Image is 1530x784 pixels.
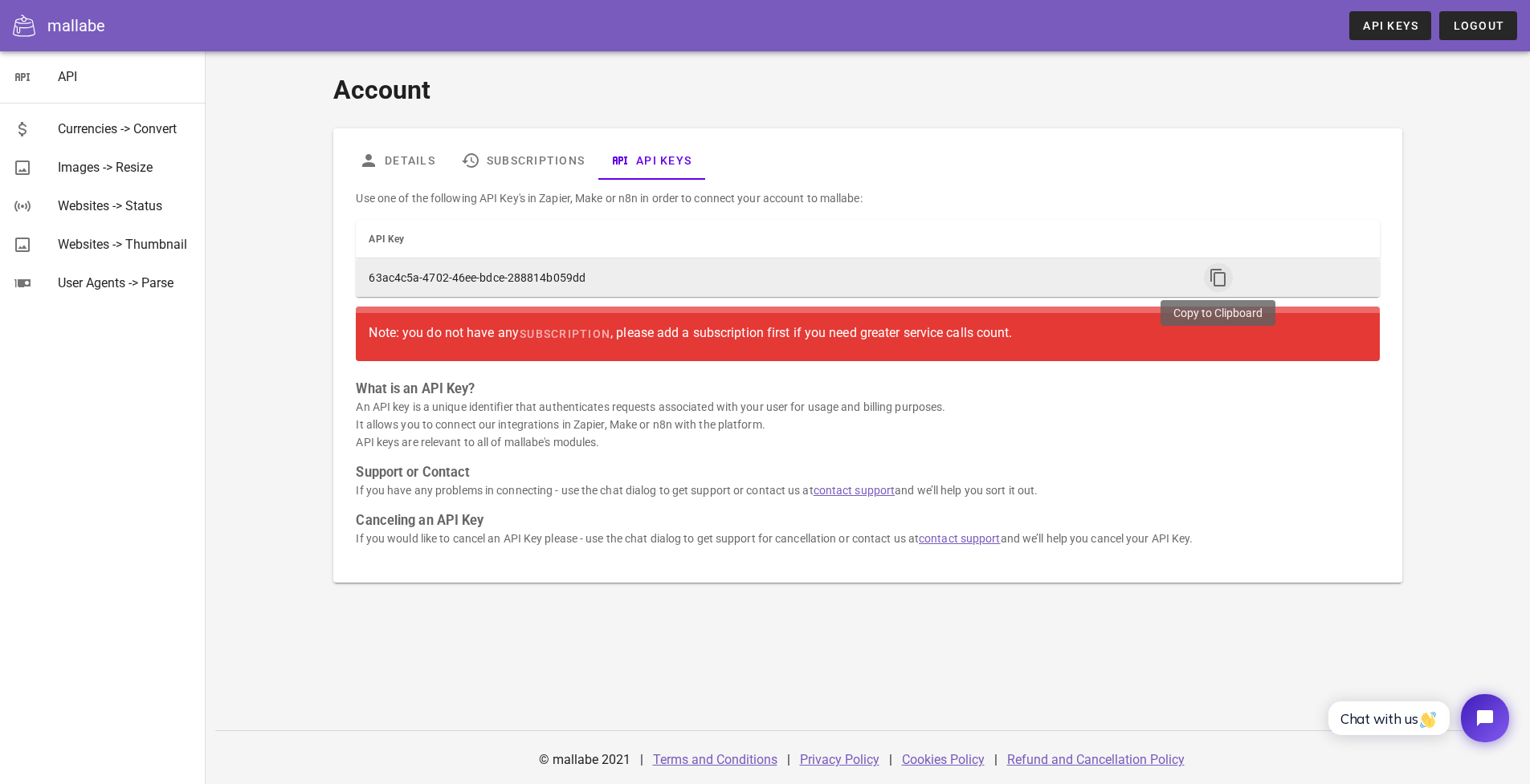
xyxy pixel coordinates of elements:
div: mallabe [47,14,105,38]
th: API Key: Not sorted. Activate to sort ascending. [356,220,1191,258]
span: subscription [519,327,610,340]
span: API Keys [1362,19,1418,32]
iframe: Tidio Chat [1311,680,1523,756]
div: © mallabe 2021 [529,741,640,779]
div: | [994,741,998,779]
span: Logout [1452,19,1504,32]
div: Websites -> Status [58,198,193,213]
p: If you would like to cancel an API Key please - use the chat dialog to get support for cancellati... [356,530,1379,547]
h3: Support or Contact [356,464,1379,481]
a: Details [346,141,448,180]
a: Cookies Policy [902,752,985,767]
a: contact support [919,532,1001,545]
p: If you have any problems in connecting - use the chat dialog to get support or contact us at and ... [356,481,1379,499]
div: User Agents -> Parse [58,275,193,290]
div: Currencies -> Convert [58,121,193,136]
div: | [640,741,643,779]
p: An API key is a unique identifier that authenticates requests associated with your user for usage... [356,398,1379,451]
a: Subscriptions [448,141,598,180]
a: Terms and Conditions [653,752,777,767]
h3: Canceling an API Key [356,512,1379,530]
td: 63ac4c5a-4702-46ee-bdce-288814b059dd [356,258,1191,297]
div: Websites -> Thumbnail [58,237,193,252]
h3: What is an API Key? [356,380,1379,398]
div: API [58,69,193,84]
div: | [889,741,892,779]
div: Images -> Resize [58,160,193,175]
a: subscription [519,319,610,348]
p: Use one of the following API Key's in Zapier, Make or n8n in order to connect your account to mal... [356,189,1379,207]
h1: Account [333,71,1401,109]
span: API Key [369,234,404,245]
a: API Keys [1349,11,1431,40]
button: Logout [1439,11,1517,40]
div: Note: you do not have any , please add a subscription first if you need greater service calls count. [369,319,1366,348]
a: contact support [814,484,896,497]
a: Refund and Cancellation Policy [1007,752,1185,767]
a: API Keys [598,141,704,180]
div: | [787,741,790,779]
a: Privacy Policy [800,752,879,767]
